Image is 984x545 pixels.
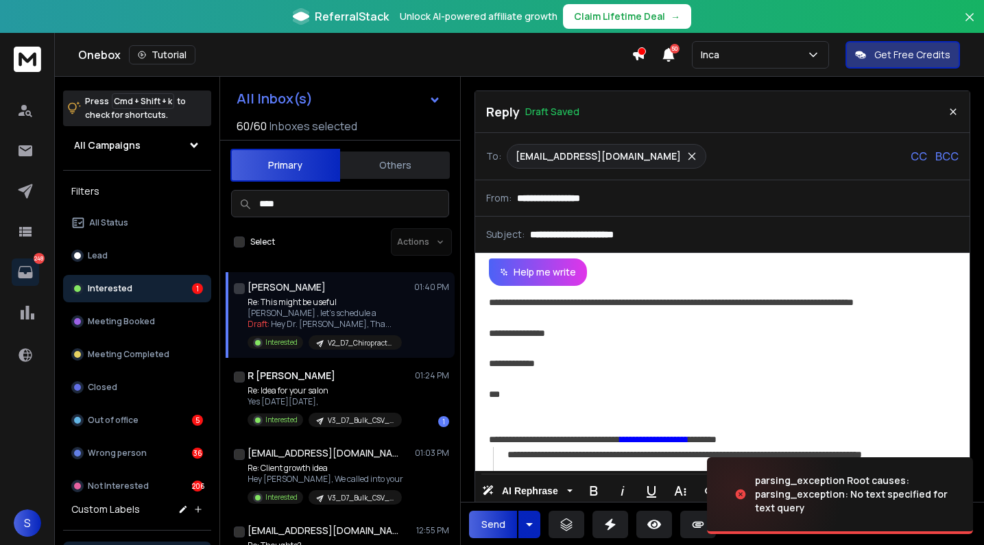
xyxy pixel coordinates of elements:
[414,282,449,293] p: 01:40 PM
[192,481,203,492] div: 206
[34,253,45,264] p: 248
[88,316,155,327] p: Meeting Booked
[755,474,957,515] div: parsing_exception Root causes: parsing_exception: No text specified for text query
[63,407,211,434] button: Out of office5
[63,275,211,302] button: Interested1
[581,477,607,505] button: Bold (⌘B)
[469,511,517,538] button: Send
[248,280,326,294] h1: [PERSON_NAME]
[63,182,211,201] h3: Filters
[315,8,389,25] span: ReferralStack
[265,492,298,502] p: Interested
[88,481,149,492] p: Not Interested
[328,338,394,348] p: V2_D7_Chiropractors_Top_100_Usa_Cities-CLEANED
[479,477,575,505] button: AI Rephrase
[874,48,950,62] p: Get Free Credits
[129,45,195,64] button: Tutorial
[248,308,402,319] p: [PERSON_NAME] , let's schedule a
[248,524,398,537] h1: [EMAIL_ADDRESS][DOMAIN_NAME]
[248,297,402,308] p: Re: This might be useful
[438,416,449,427] div: 1
[563,4,691,29] button: Claim Lifetime Deal→
[265,415,298,425] p: Interested
[265,337,298,348] p: Interested
[707,457,844,531] img: image
[63,472,211,500] button: Not Interested206
[63,132,211,159] button: All Campaigns
[670,44,680,53] span: 50
[486,102,520,121] p: Reply
[248,446,398,460] h1: [EMAIL_ADDRESS][DOMAIN_NAME]
[63,341,211,368] button: Meeting Completed
[340,150,450,180] button: Others
[499,485,561,497] span: AI Rephrase
[192,415,203,426] div: 5
[269,118,357,134] h3: Inboxes selected
[248,318,269,330] span: Draft:
[226,85,452,112] button: All Inbox(s)
[14,509,41,537] button: S
[78,45,632,64] div: Onebox
[85,95,186,122] p: Press to check for shortcuts.
[845,41,960,69] button: Get Free Credits
[248,369,335,383] h1: R [PERSON_NAME]
[250,237,275,247] label: Select
[192,448,203,459] div: 36
[486,149,501,163] p: To:
[88,448,147,459] p: Wrong person
[525,105,579,119] p: Draft Saved
[248,385,402,396] p: Re: Idea for your salon
[63,242,211,269] button: Lead
[671,10,680,23] span: →
[516,149,681,163] p: [EMAIL_ADDRESS][DOMAIN_NAME]
[248,474,403,485] p: Hey [PERSON_NAME], We called into your
[192,283,203,294] div: 1
[486,191,512,205] p: From:
[610,477,636,505] button: Italic (⌘I)
[74,138,141,152] h1: All Campaigns
[667,477,693,505] button: More Text
[638,477,664,505] button: Underline (⌘U)
[112,93,174,109] span: Cmd + Shift + k
[701,48,725,62] p: Inca
[230,149,340,182] button: Primary
[88,415,139,426] p: Out of office
[88,349,169,360] p: Meeting Completed
[415,370,449,381] p: 01:24 PM
[88,250,108,261] p: Lead
[486,228,525,241] p: Subject:
[63,439,211,467] button: Wrong person36
[237,118,267,134] span: 60 / 60
[416,525,449,536] p: 12:55 PM
[63,374,211,401] button: Closed
[961,8,979,41] button: Close banner
[489,258,587,286] button: Help me write
[89,217,128,228] p: All Status
[328,493,394,503] p: V3_D7_Bulk_CSV_Hair_Salons_Top_100_Cities_Usa_CLEANED
[400,10,557,23] p: Unlock AI-powered affiliate growth
[271,318,392,330] span: Hey Dr. [PERSON_NAME], Tha ...
[415,448,449,459] p: 01:03 PM
[71,502,140,516] h3: Custom Labels
[237,92,313,106] h1: All Inbox(s)
[248,396,402,407] p: Yes [DATE][DATE],
[248,463,403,474] p: Re: Client growth idea
[911,148,927,165] p: CC
[63,209,211,237] button: All Status
[88,283,132,294] p: Interested
[12,258,39,286] a: 248
[328,415,394,426] p: V3_D7_Bulk_CSV_Hair_Salons_Top_100_Cities_Usa_CLEANED
[63,308,211,335] button: Meeting Booked
[88,382,117,393] p: Closed
[935,148,959,165] p: BCC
